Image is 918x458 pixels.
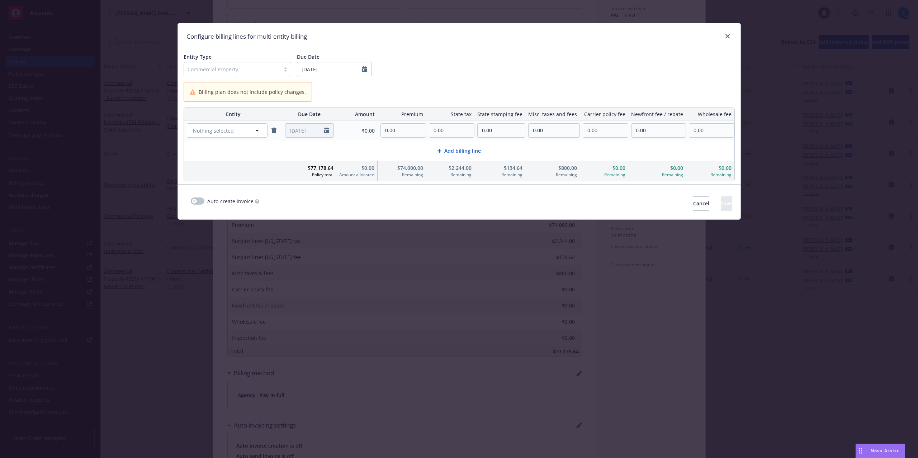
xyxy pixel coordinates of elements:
[283,161,336,181] span: $77,178.64Policy total
[339,172,374,178] span: Amount allocated
[199,88,306,96] span: Billing plan does not include policy changes.
[380,172,423,178] span: Remaining
[381,124,426,137] input: 0.00
[444,147,481,154] span: Add billing line
[184,140,734,161] div: Add billing line
[529,124,579,137] input: 0.00
[429,124,474,137] input: 0.00
[339,164,374,172] span: $0.00
[478,124,525,137] input: 0.00
[297,62,362,76] input: MM/DD/YYYY
[297,62,372,76] span: Calendar
[339,127,375,134] span: $0.00
[528,110,577,118] span: Misc. taxes and fees
[477,164,522,172] span: $134.64
[477,110,522,118] span: State stamping fee
[477,172,522,178] span: Remaining
[285,123,334,138] span: Calendar
[297,53,320,60] span: Due Date
[339,110,375,118] span: Amount
[207,197,254,205] span: Auto-create invoice
[380,110,423,118] span: Premium
[429,164,472,172] span: $2,244.00
[380,164,423,172] span: $74,000.00
[324,128,329,133] svg: Calendar
[528,164,577,172] span: $800.00
[187,123,268,138] button: Nothing selected
[429,110,472,118] span: State tax
[285,124,324,137] input: MM/DD/YYYY
[856,444,865,458] div: Drag to move
[583,172,625,178] span: Remaining
[186,32,307,41] h1: Configure billing lines for multi-entity billing
[856,444,905,458] button: Nova Assist
[429,172,472,178] span: Remaining
[362,66,367,72] svg: Calendar
[583,110,625,118] span: Carrier policy fee
[270,126,278,135] a: remove
[285,172,333,178] span: Policy total
[193,127,234,134] span: Nothing selected
[583,124,628,137] input: 0.00
[187,110,280,118] span: Entity
[285,110,333,118] span: Due Date
[285,164,333,172] span: $77,178.64
[871,448,899,454] span: Nova Assist
[583,164,625,172] span: $0.00
[528,172,577,178] span: Remaining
